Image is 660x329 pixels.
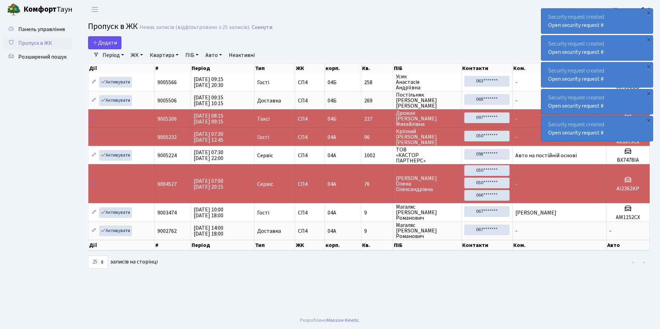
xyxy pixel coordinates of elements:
[128,49,146,61] a: ЖК
[88,256,108,269] select: записів на сторінці
[194,76,223,89] span: [DATE] 09:15 [DATE] 20:30
[396,129,458,145] span: Кріпкий [PERSON_NAME] [PERSON_NAME]
[88,256,158,269] label: записів на сторінці
[364,181,390,187] span: 76
[157,115,177,123] span: 9005306
[194,94,223,107] span: [DATE] 09:15 [DATE] 10:15
[645,90,652,97] div: ×
[515,152,577,159] span: Авто на постійній основі
[609,227,611,235] span: -
[396,74,458,90] span: Усик Анастасія Андріївна
[548,75,604,83] a: Open security request #
[298,98,322,103] span: СП4
[194,149,223,162] span: [DATE] 07:30 [DATE] 22:00
[515,115,517,123] span: -
[396,110,458,127] span: Дрожак [PERSON_NAME] Михайлівна
[396,204,458,221] span: Магаляс [PERSON_NAME] Романович
[254,63,295,73] th: Тип
[194,177,223,191] span: [DATE] 07:00 [DATE] 20:15
[298,228,322,234] span: СП4
[364,80,390,85] span: 258
[139,24,250,31] div: Немає записів (відфільтровано з 25 записів).
[257,116,270,122] span: Таксі
[194,130,223,144] span: [DATE] 07:30 [DATE] 12:45
[548,21,604,29] a: Open security request #
[86,4,104,15] button: Переключити навігацію
[364,98,390,103] span: 269
[513,63,606,73] th: Ком.
[88,63,155,73] th: Дії
[23,4,57,15] b: Комфорт
[364,134,390,140] span: 96
[3,22,72,36] a: Панель управління
[396,92,458,109] span: Постільняк [PERSON_NAME] [PERSON_NAME]
[252,24,272,31] a: Скинути
[609,139,647,145] h5: АХ3375СХ
[513,240,606,250] th: Ком.
[295,240,325,250] th: ЖК
[18,39,52,47] span: Пропуск в ЖК
[515,97,517,104] span: -
[257,80,269,85] span: Гості
[396,222,458,239] span: Магаляс [PERSON_NAME] Романович
[3,50,72,64] a: Розширений пошук
[328,227,336,235] span: 04А
[328,79,337,86] span: 04Б
[364,116,390,122] span: 227
[257,134,269,140] span: Гості
[298,134,322,140] span: СП4
[645,9,652,16] div: ×
[194,112,223,126] span: [DATE] 08:15 [DATE] 09:15
[328,133,336,141] span: 04А
[157,97,177,104] span: 9005506
[155,63,191,73] th: #
[325,240,361,250] th: корп.
[257,210,269,216] span: Гості
[157,79,177,86] span: 9005566
[194,224,223,238] span: [DATE] 14:00 [DATE] 18:00
[645,63,652,70] div: ×
[361,63,393,73] th: Кв.
[364,210,390,216] span: 9
[328,152,336,159] span: 04А
[191,63,254,73] th: Період
[203,49,225,61] a: Авто
[257,228,281,234] span: Доставка
[194,206,223,219] span: [DATE] 10:00 [DATE] 18:00
[183,49,201,61] a: ПІБ
[226,49,258,61] a: Неактивні
[99,226,132,236] a: Активувати
[7,3,21,17] img: logo.png
[157,133,177,141] span: 9005232
[613,6,652,14] a: Консьєрж б. 4.
[298,210,322,216] span: СП4
[99,207,132,218] a: Активувати
[147,49,181,61] a: Квартира
[364,153,390,158] span: 1002
[300,317,360,324] div: Розроблено .
[515,180,517,188] span: -
[93,39,117,47] span: Додати
[541,62,653,87] div: Security request created
[548,129,604,137] a: Open security request #
[462,240,513,250] th: Контакти
[609,214,647,221] h5: АМ1152СХ
[295,63,325,73] th: ЖК
[155,240,191,250] th: #
[88,240,155,250] th: Дії
[515,133,517,141] span: -
[99,150,132,161] a: Активувати
[645,117,652,124] div: ×
[328,180,336,188] span: 04А
[515,79,517,86] span: -
[609,157,647,163] h5: ВХ7478ІА
[515,227,517,235] span: -
[541,89,653,114] div: Security request created
[157,180,177,188] span: 9004527
[298,181,322,187] span: СП4
[325,63,361,73] th: корп.
[645,36,652,43] div: ×
[191,240,254,250] th: Період
[23,4,72,16] span: Таун
[88,20,138,32] span: Пропуск в ЖК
